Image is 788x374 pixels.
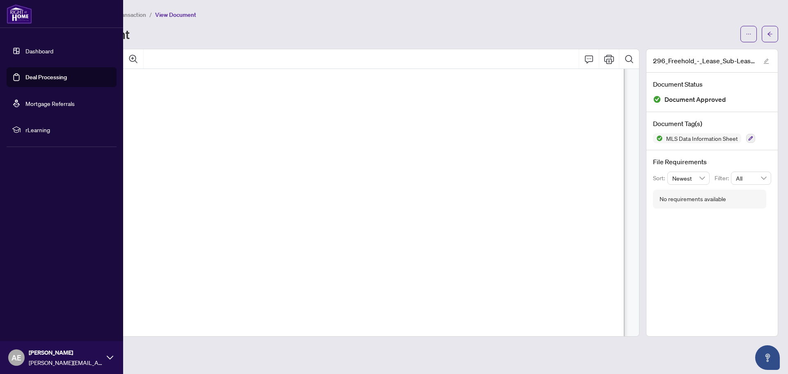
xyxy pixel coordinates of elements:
div: No requirements available [660,195,726,204]
img: Status Icon [653,133,663,143]
span: View Transaction [102,11,146,18]
button: Open asap [755,345,780,370]
span: edit [763,58,769,64]
span: AE [11,352,21,363]
h4: File Requirements [653,157,771,167]
a: Mortgage Referrals [25,100,75,107]
span: [PERSON_NAME][EMAIL_ADDRESS][DOMAIN_NAME] [29,358,103,367]
span: 296_Freehold_-_Lease_Sub-Lease_MLS_Data_Information_Form_-_PropTx-OREA_2025-09-11_02_41_10.pdf [653,56,756,66]
span: arrow-left [767,31,773,37]
h4: Document Tag(s) [653,119,771,128]
img: logo [7,4,32,24]
span: ellipsis [746,31,751,37]
li: / [149,10,152,19]
img: Document Status [653,95,661,103]
span: [PERSON_NAME] [29,348,103,357]
span: Document Approved [664,94,726,105]
p: Filter: [715,174,731,183]
a: Deal Processing [25,73,67,81]
h4: Document Status [653,79,771,89]
span: View Document [155,11,196,18]
span: Newest [672,172,705,184]
span: All [736,172,766,184]
p: Sort: [653,174,667,183]
span: rLearning [25,125,111,134]
a: Dashboard [25,47,53,55]
span: MLS Data Information Sheet [663,135,741,141]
